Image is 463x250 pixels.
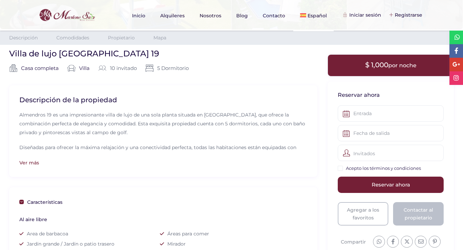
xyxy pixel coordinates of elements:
input: Entrada [338,105,444,122]
h2: Descripción de la propiedad [19,95,307,104]
div: Ver más [19,159,307,166]
div: Registrarse [390,11,422,19]
div: Al aire libre [19,216,300,223]
div: Mirador [160,239,300,249]
span: Compartir [341,239,366,245]
a: Comodidades [56,34,89,41]
div: Area de barbacoa [19,229,160,239]
h1: Villa de lujo [GEOGRAPHIC_DATA] 19 [9,48,159,59]
a: Casa completa [21,65,59,72]
span: por noche [388,62,416,69]
div: $ 1,000 [328,54,454,76]
div: Iniciar sesión [344,11,381,19]
a: Acepto los términos y condiciones [346,165,421,171]
div: Agregar a los favoritos [338,202,388,226]
p: Almendros 19 es una impresionante villa de lujo de una sola planta situada en [GEOGRAPHIC_DATA], ... [19,109,307,137]
a: Descripción [9,34,38,41]
a: Villa [79,65,90,72]
img: logo [29,7,97,23]
input: Fecha de salida [338,125,444,141]
div: 10 invitado [98,64,137,72]
div: Jardín grande / Jardín o patio trasero [19,239,160,249]
div: Invitados [338,145,444,161]
span: 5 Dormitorio [145,64,189,72]
a: Propietario [108,34,135,41]
input: Reservar ahora [338,177,444,193]
a: Características [19,197,307,206]
h3: Reservar ahora [338,91,444,99]
a: Mapa [153,34,166,41]
p: Diseñadas para ofrecer la máxima relajación y una conectividad perfecta, todas las habitaciones e... [19,142,307,161]
span: Español [308,13,327,19]
div: Áreas para comer [160,229,300,239]
div: Contactar al propietario [393,202,444,226]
